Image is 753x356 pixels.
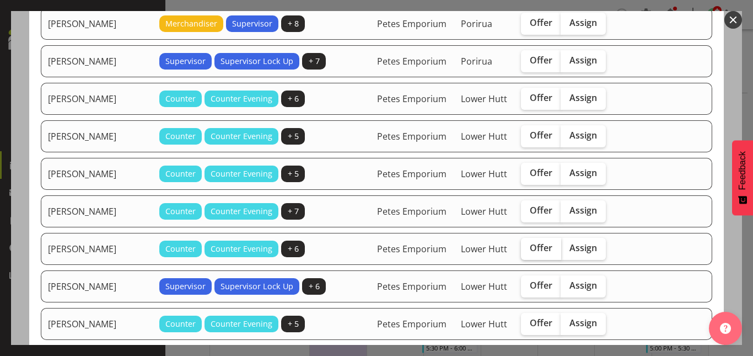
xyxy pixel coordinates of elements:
span: Lower Hutt [461,93,507,105]
span: Offer [530,130,552,141]
span: Porirua [461,18,492,30]
span: Counter [165,168,196,180]
span: Supervisor Lock Up [220,280,293,293]
td: [PERSON_NAME] [41,120,153,152]
span: Offer [530,17,552,28]
span: Lower Hutt [461,168,507,180]
span: Supervisor [165,55,206,67]
span: Assign [569,55,597,66]
span: Petes Emporium [377,18,447,30]
span: Counter [165,318,196,330]
span: Petes Emporium [377,280,447,293]
td: [PERSON_NAME] [41,195,153,227]
span: Supervisor Lock Up [220,55,293,67]
span: Assign [569,317,597,328]
span: + 5 [288,168,299,180]
td: [PERSON_NAME] [41,308,153,340]
span: Petes Emporium [377,205,447,217]
span: Assign [569,205,597,216]
td: [PERSON_NAME] [41,8,153,40]
span: Offer [530,205,552,216]
span: Offer [530,242,552,253]
span: Petes Emporium [377,243,447,255]
span: Petes Emporium [377,168,447,180]
span: Lower Hutt [461,280,507,293]
span: Offer [530,167,552,178]
span: Petes Emporium [377,318,447,330]
span: Lower Hutt [461,243,507,255]
span: Counter Evening [211,130,272,142]
span: Offer [530,280,552,291]
img: help-xxl-2.png [720,323,731,334]
td: [PERSON_NAME] [41,158,153,190]
span: Assign [569,92,597,103]
span: + 7 [309,55,320,67]
span: Counter Evening [211,318,272,330]
span: Counter [165,243,196,255]
button: Feedback - Show survey [732,140,753,215]
span: Petes Emporium [377,55,447,67]
span: Counter [165,205,196,217]
span: Petes Emporium [377,93,447,105]
span: + 5 [288,130,299,142]
td: [PERSON_NAME] [41,45,153,77]
span: Supervisor [232,18,272,30]
span: Assign [569,167,597,178]
span: Lower Hutt [461,318,507,330]
td: [PERSON_NAME] [41,270,153,302]
span: Counter [165,130,196,142]
span: Petes Emporium [377,130,447,142]
span: Merchandiser [165,18,217,30]
span: + 8 [288,18,299,30]
span: Lower Hutt [461,205,507,217]
td: [PERSON_NAME] [41,233,153,265]
span: Supervisor [165,280,206,293]
span: Assign [569,130,597,141]
span: Counter Evening [211,243,272,255]
span: Counter Evening [211,205,272,217]
span: + 7 [288,205,299,217]
span: Offer [530,317,552,328]
span: Lower Hutt [461,130,507,142]
span: Porirua [461,55,492,67]
span: Assign [569,242,597,253]
span: Counter Evening [211,168,272,180]
span: Offer [530,92,552,103]
span: Counter [165,93,196,105]
span: Counter Evening [211,93,272,105]
span: Assign [569,280,597,291]
span: + 6 [288,93,299,105]
span: Assign [569,17,597,28]
span: + 6 [309,280,320,293]
span: Feedback [738,151,747,190]
span: + 5 [288,318,299,330]
span: Offer [530,55,552,66]
td: [PERSON_NAME] [41,83,153,115]
span: + 6 [288,243,299,255]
